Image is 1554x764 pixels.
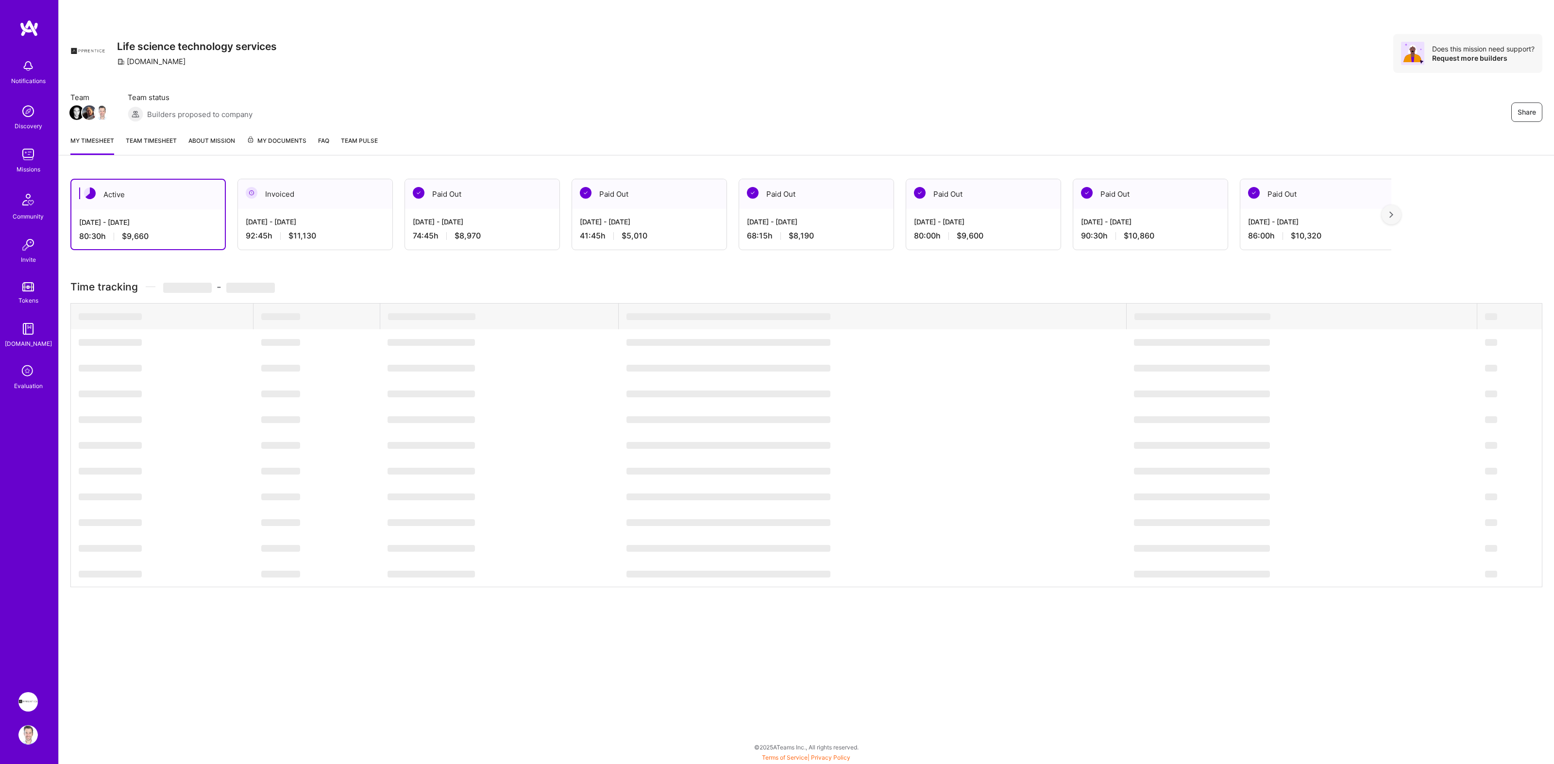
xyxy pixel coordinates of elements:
[126,136,177,155] a: Team timesheet
[1485,493,1497,500] span: ‌
[914,231,1053,241] div: 80:00 h
[1485,313,1497,320] span: ‌
[79,442,142,449] span: ‌
[18,56,38,76] img: bell
[747,231,886,241] div: 68:15 h
[188,136,235,155] a: About Mission
[79,231,217,241] div: 80:30 h
[261,365,300,372] span: ‌
[15,121,42,131] div: Discovery
[626,519,830,526] span: ‌
[84,187,96,199] img: Active
[79,545,142,552] span: ‌
[21,255,36,265] div: Invite
[413,217,552,227] div: [DATE] - [DATE]
[79,390,142,397] span: ‌
[18,102,38,121] img: discovery
[1432,44,1535,53] div: Does this mission need support?
[117,58,125,66] i: icon CompanyGray
[388,468,475,475] span: ‌
[79,416,142,423] span: ‌
[128,106,143,122] img: Builders proposed to company
[70,136,114,155] a: My timesheet
[69,105,84,120] img: Team Member Avatar
[83,104,96,121] a: Team Member Avatar
[128,92,253,102] span: Team status
[70,104,83,121] a: Team Member Avatar
[914,217,1053,227] div: [DATE] - [DATE]
[261,468,300,475] span: ‌
[413,187,424,199] img: Paid Out
[19,362,37,381] i: icon SelectionTeam
[1401,42,1424,65] img: Avatar
[79,365,142,372] span: ‌
[18,725,38,745] img: User Avatar
[388,339,475,346] span: ‌
[1134,545,1270,552] span: ‌
[261,390,300,397] span: ‌
[626,442,830,449] span: ‌
[580,217,719,227] div: [DATE] - [DATE]
[1134,313,1270,320] span: ‌
[1134,390,1270,397] span: ‌
[626,416,830,423] span: ‌
[388,313,475,320] span: ‌
[622,231,647,241] span: $5,010
[747,187,759,199] img: Paid Out
[95,105,109,120] img: Team Member Avatar
[246,187,257,199] img: Invoiced
[405,179,559,209] div: Paid Out
[1073,179,1228,209] div: Paid Out
[388,571,475,577] span: ‌
[1485,390,1497,397] span: ‌
[79,493,142,500] span: ‌
[1240,179,1395,209] div: Paid Out
[626,468,830,475] span: ‌
[19,19,39,37] img: logo
[1485,442,1497,449] span: ‌
[247,136,306,155] a: My Documents
[246,217,385,227] div: [DATE] - [DATE]
[71,180,225,209] div: Active
[96,104,108,121] a: Team Member Avatar
[261,416,300,423] span: ‌
[261,339,300,346] span: ‌
[1485,339,1497,346] span: ‌
[388,365,475,372] span: ‌
[388,545,475,552] span: ‌
[626,571,830,577] span: ‌
[1134,416,1270,423] span: ‌
[1081,217,1220,227] div: [DATE] - [DATE]
[1248,231,1387,241] div: 86:00 h
[1134,519,1270,526] span: ‌
[388,416,475,423] span: ‌
[1081,231,1220,241] div: 90:30 h
[1081,187,1093,199] img: Paid Out
[163,283,212,293] span: ‌
[1518,107,1536,117] span: Share
[1389,211,1393,218] img: right
[626,390,830,397] span: ‌
[70,34,105,69] img: Company Logo
[226,283,275,293] span: ‌
[246,231,385,241] div: 92:45 h
[22,282,34,291] img: tokens
[11,76,46,86] div: Notifications
[261,545,300,552] span: ‌
[79,468,142,475] span: ‌
[18,145,38,164] img: teamwork
[1124,231,1154,241] span: $10,860
[18,235,38,255] img: Invite
[82,105,97,120] img: Team Member Avatar
[388,390,475,397] span: ‌
[1485,365,1497,372] span: ‌
[580,187,591,199] img: Paid Out
[261,313,300,320] span: ‌
[747,217,886,227] div: [DATE] - [DATE]
[1134,339,1270,346] span: ‌
[122,231,149,241] span: $9,660
[341,136,378,155] a: Team Pulse
[572,179,726,209] div: Paid Out
[261,493,300,500] span: ‌
[1485,545,1497,552] span: ‌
